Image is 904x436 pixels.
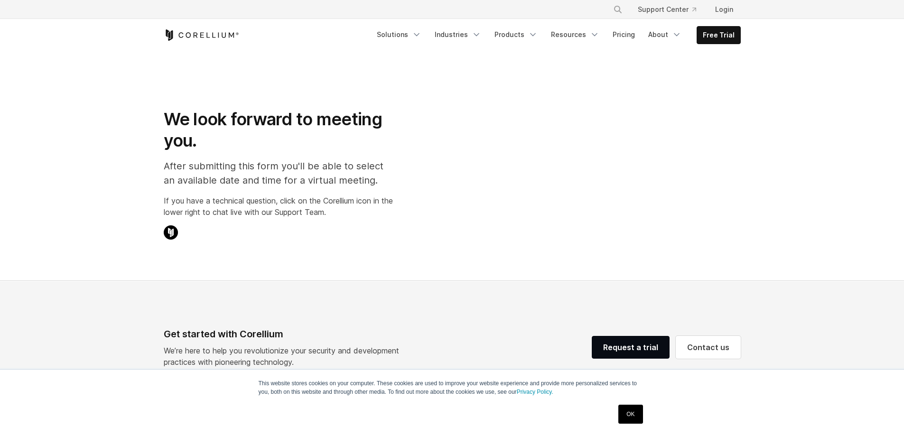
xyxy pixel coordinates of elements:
div: Get started with Corellium [164,327,407,341]
a: About [643,26,687,43]
a: Solutions [371,26,427,43]
button: Search [609,1,626,18]
a: Free Trial [697,27,740,44]
a: OK [618,405,643,424]
img: Corellium Chat Icon [164,225,178,240]
p: If you have a technical question, click on the Corellium icon in the lower right to chat live wit... [164,195,393,218]
a: Resources [545,26,605,43]
p: This website stores cookies on your computer. These cookies are used to improve your website expe... [259,379,646,396]
a: Support Center [630,1,704,18]
a: Products [489,26,543,43]
h1: We look forward to meeting you. [164,109,393,151]
p: We’re here to help you revolutionize your security and development practices with pioneering tech... [164,345,407,368]
a: Contact us [676,336,741,359]
a: Industries [429,26,487,43]
a: Corellium Home [164,29,239,41]
p: After submitting this form you'll be able to select an available date and time for a virtual meet... [164,159,393,187]
a: Pricing [607,26,641,43]
div: Navigation Menu [371,26,741,44]
a: Request a trial [592,336,670,359]
a: Privacy Policy. [517,389,553,395]
a: Login [708,1,741,18]
div: Navigation Menu [602,1,741,18]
